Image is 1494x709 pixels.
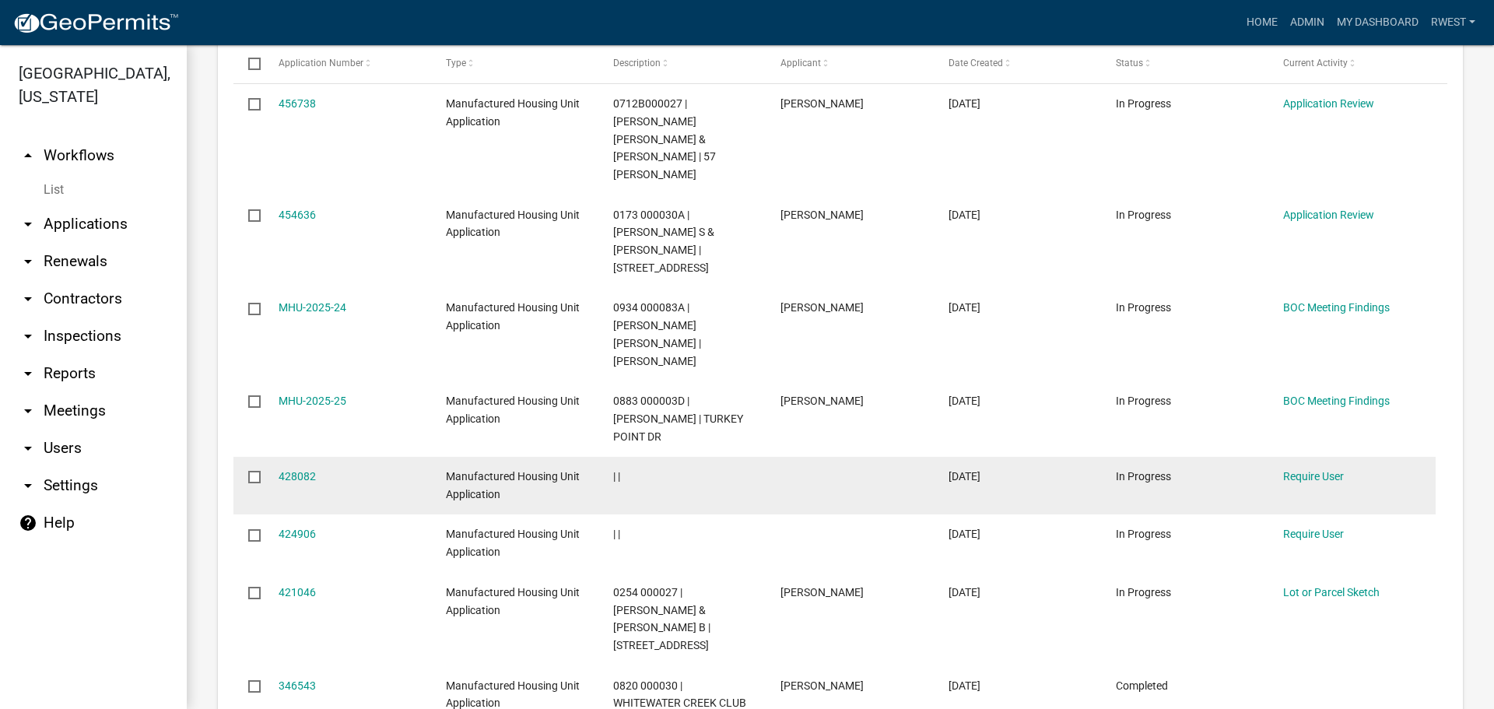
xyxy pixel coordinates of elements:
span: Manufactured Housing Unit Application [446,395,580,425]
a: 456738 [279,97,316,110]
a: 346543 [279,679,316,692]
a: BOC Meeting Findings [1283,395,1390,407]
span: Completed [1116,679,1168,692]
span: Type [446,58,466,68]
span: Anthony Ward [780,301,864,314]
a: 454636 [279,209,316,221]
span: Status [1116,58,1143,68]
span: 05/22/2025 [949,528,980,540]
span: Bentlie Aldridge [780,209,864,221]
a: MHU-2025-24 [279,301,346,314]
span: 05/14/2025 [949,586,980,598]
a: 421046 [279,586,316,598]
span: 07/24/2025 [949,209,980,221]
a: Home [1240,8,1284,37]
a: Application Review [1283,97,1374,110]
span: DAVID WHITFIELD [780,679,864,692]
span: 0254 000027 | NEIGHBORS WALTER & JODY B | 6724 HOGANSVILLE RD [613,586,710,651]
span: Description [613,58,661,68]
i: arrow_drop_down [19,215,37,233]
span: Carley Mccall [780,395,864,407]
datatable-header-cell: Status [1101,45,1268,82]
datatable-header-cell: Application Number [263,45,430,82]
span: | | [613,470,620,483]
datatable-header-cell: Select [233,45,263,82]
span: 12/10/2024 [949,679,980,692]
i: arrow_drop_down [19,252,37,271]
i: help [19,514,37,532]
span: Manufactured Housing Unit Application [446,97,580,128]
span: 0173 000030A | COLE JANETTE S & BENTLIE COLE ALDRIDGE | 203 BIG SPRINGS-MOUNTVILLE RD [613,209,714,274]
span: In Progress [1116,209,1171,221]
datatable-header-cell: Description [598,45,766,82]
span: Application Number [279,58,363,68]
i: arrow_drop_down [19,476,37,495]
i: arrow_drop_down [19,290,37,308]
span: Manufactured Housing Unit Application [446,209,580,239]
datatable-header-cell: Date Created [933,45,1100,82]
span: In Progress [1116,395,1171,407]
a: My Dashboard [1331,8,1425,37]
span: Manufactured Housing Unit Application [446,586,580,616]
span: Current Activity [1283,58,1348,68]
datatable-header-cell: Current Activity [1268,45,1436,82]
span: 0712B000027 | TURNER BENJAMIN LEE & KAROLINE H TURNER | 57 RICE RD [613,97,716,181]
span: Applicant [780,58,821,68]
a: MHU-2025-25 [279,395,346,407]
a: BOC Meeting Findings [1283,301,1390,314]
i: arrow_drop_down [19,402,37,420]
i: arrow_drop_up [19,146,37,165]
span: Manufactured Housing Unit Application [446,470,580,500]
span: In Progress [1116,97,1171,110]
span: | | [613,528,620,540]
a: Admin [1284,8,1331,37]
span: Manufactured Housing Unit Application [446,301,580,332]
a: Lot or Parcel Sketch [1283,586,1380,598]
span: 07/14/2025 [949,301,980,314]
span: In Progress [1116,586,1171,598]
a: 424906 [279,528,316,540]
a: 428082 [279,470,316,483]
datatable-header-cell: Applicant [766,45,933,82]
a: rwest [1425,8,1482,37]
span: Benjamin Turner [780,97,864,110]
span: 0934 000083A | WARD ANTHONY NATHANIEL | REED RD [613,301,701,367]
span: In Progress [1116,528,1171,540]
span: Date Created [949,58,1003,68]
datatable-header-cell: Type [431,45,598,82]
span: 07/30/2025 [949,97,980,110]
a: Application Review [1283,209,1374,221]
span: 07/11/2025 [949,395,980,407]
a: Require User [1283,470,1344,483]
span: In Progress [1116,301,1171,314]
span: 0883 000003D | MCCALL CARLEY | TURKEY POINT DR [613,395,743,443]
span: Jody Neighbors [780,586,864,598]
a: Require User [1283,528,1344,540]
span: In Progress [1116,470,1171,483]
span: Manufactured Housing Unit Application [446,528,580,558]
span: 05/29/2025 [949,470,980,483]
i: arrow_drop_down [19,364,37,383]
i: arrow_drop_down [19,439,37,458]
i: arrow_drop_down [19,327,37,346]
